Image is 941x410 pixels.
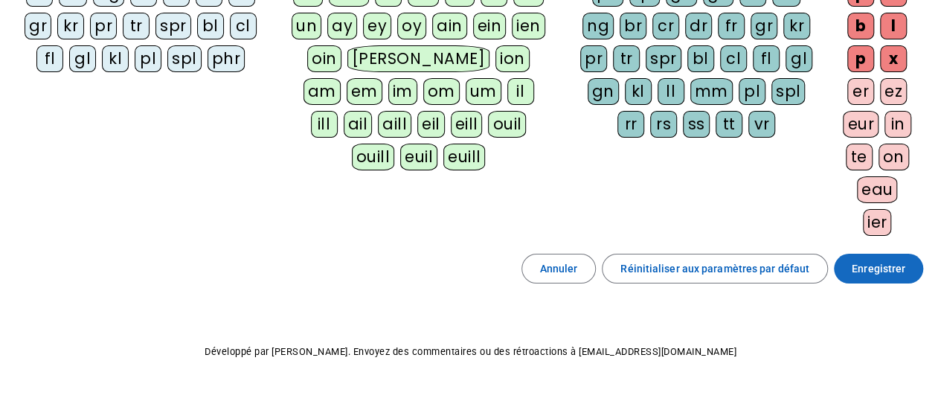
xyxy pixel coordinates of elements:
[57,13,84,39] div: kr
[783,13,810,39] div: kr
[863,209,892,236] div: ier
[540,260,578,278] span: Annuler
[857,176,898,203] div: eau
[432,13,467,39] div: ain
[748,111,775,138] div: vr
[771,78,806,105] div: spl
[466,78,501,105] div: um
[307,45,341,72] div: oin
[847,78,874,105] div: er
[786,45,812,72] div: gl
[378,111,411,138] div: aill
[834,254,923,284] button: Enregistrer
[423,78,460,105] div: om
[363,13,391,39] div: ey
[167,45,202,72] div: spl
[102,45,129,72] div: kl
[852,260,905,278] span: Enregistrer
[620,13,646,39] div: br
[683,111,710,138] div: ss
[311,111,338,138] div: ill
[352,144,394,170] div: ouill
[155,13,191,39] div: spr
[292,13,321,39] div: un
[69,45,96,72] div: gl
[344,111,373,138] div: ail
[495,45,530,72] div: ion
[846,144,873,170] div: te
[451,111,483,138] div: eill
[720,45,747,72] div: cl
[658,78,684,105] div: ll
[521,254,597,284] button: Annuler
[473,13,507,39] div: ein
[304,78,341,105] div: am
[507,78,534,105] div: il
[613,45,640,72] div: tr
[685,13,712,39] div: dr
[230,13,257,39] div: cl
[347,45,489,72] div: [PERSON_NAME]
[687,45,714,72] div: bl
[620,260,809,278] span: Réinitialiser aux paramètres par défaut
[879,144,909,170] div: on
[25,13,51,39] div: gr
[718,13,745,39] div: fr
[388,78,417,105] div: im
[197,13,224,39] div: bl
[843,111,879,138] div: eur
[90,13,117,39] div: pr
[652,13,679,39] div: cr
[400,144,437,170] div: euil
[625,78,652,105] div: kl
[327,13,357,39] div: ay
[739,78,765,105] div: pl
[650,111,677,138] div: rs
[443,144,485,170] div: euill
[582,13,614,39] div: ng
[880,45,907,72] div: x
[884,111,911,138] div: in
[12,343,929,361] p: Développé par [PERSON_NAME]. Envoyez des commentaires ou des rétroactions à [EMAIL_ADDRESS][DOMAI...
[690,78,733,105] div: mm
[602,254,828,284] button: Réinitialiser aux paramètres par défaut
[36,45,63,72] div: fl
[880,13,907,39] div: l
[580,45,607,72] div: pr
[208,45,245,72] div: phr
[716,111,742,138] div: tt
[123,13,150,39] div: tr
[847,13,874,39] div: b
[753,45,780,72] div: fl
[347,78,382,105] div: em
[617,111,644,138] div: rr
[417,111,445,138] div: eil
[880,78,907,105] div: ez
[488,111,526,138] div: ouil
[512,13,545,39] div: ien
[135,45,161,72] div: pl
[588,78,619,105] div: gn
[397,13,426,39] div: oy
[751,13,777,39] div: gr
[847,45,874,72] div: p
[646,45,681,72] div: spr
